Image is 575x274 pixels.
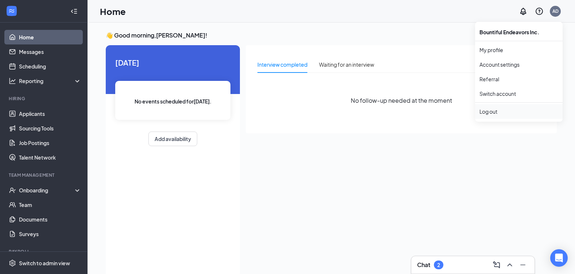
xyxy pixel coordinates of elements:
svg: Minimize [518,261,527,269]
a: Surveys [19,227,81,241]
svg: QuestionInfo [535,7,544,16]
button: Add availability [148,132,197,146]
div: Interview completed [257,60,307,68]
div: Bountiful Endeavors Inc. [475,25,563,39]
div: Open Intercom Messenger [550,249,568,267]
span: No follow-up needed at the moment [351,96,452,105]
h1: Home [100,5,126,17]
a: Home [19,30,81,44]
div: Team Management [9,172,80,178]
span: [DATE] [115,57,230,68]
svg: Analysis [9,77,16,85]
a: Messages [19,44,81,59]
a: My profile [479,46,558,54]
div: 2 [437,262,440,268]
h3: Chat [417,261,430,269]
svg: Notifications [519,7,528,16]
a: Documents [19,212,81,227]
div: Payroll [9,248,80,255]
div: Reporting [19,77,82,85]
div: Switch to admin view [19,259,70,267]
a: Applicants [19,106,81,121]
a: Talent Network [19,150,81,165]
button: Minimize [517,259,529,271]
svg: Settings [9,259,16,267]
div: Hiring [9,95,80,102]
a: Scheduling [19,59,81,74]
div: Onboarding [19,187,75,194]
svg: UserCheck [9,187,16,194]
svg: ComposeMessage [492,261,501,269]
div: AD [552,8,559,14]
svg: WorkstreamLogo [8,7,15,15]
a: Job Postings [19,136,81,150]
button: ComposeMessage [491,259,502,271]
a: Team [19,197,81,212]
svg: ChevronUp [505,261,514,269]
a: Sourcing Tools [19,121,81,136]
a: Account settings [479,61,558,68]
svg: Collapse [70,8,78,15]
span: No events scheduled for [DATE] . [135,97,211,105]
div: Waiting for an interview [319,60,374,68]
h3: 👋 Good morning, [PERSON_NAME] ! [106,31,557,39]
div: Log out [479,108,558,115]
button: ChevronUp [504,259,516,271]
a: Referral [479,75,558,83]
a: Switch account [479,90,516,97]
